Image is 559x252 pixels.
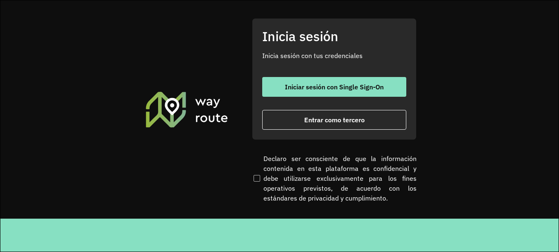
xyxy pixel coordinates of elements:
font: Iniciar sesión con Single Sign-On [285,83,384,91]
img: Planificador de rutas de AmbevTech [144,91,229,128]
button: Botón [262,77,406,97]
font: Declaro ser consciente de que la información contenida en esta plataforma es confidencial y debe ... [263,154,417,203]
h2: Inicia sesión [262,28,406,44]
font: Entrar como tercero [304,116,365,124]
p: Inicia sesión con tus credenciales [262,51,406,61]
button: Botón [262,110,406,130]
